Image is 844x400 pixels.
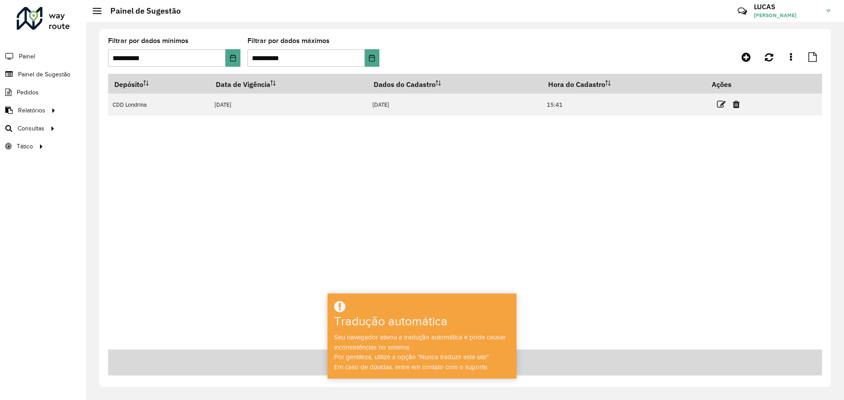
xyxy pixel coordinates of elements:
[114,80,143,89] font: Depósito
[374,80,436,89] font: Dados do Cadastro
[733,98,740,110] a: Excluir
[733,2,752,21] a: Contato Rápido
[334,353,490,360] font: Por gentileza, utilize a opção "Nunca traduzir este site".
[334,315,447,328] font: Tradução automática
[216,80,270,89] font: Data de Vigência
[334,364,488,371] font: Em caso de dúvidas, entre em contato com o suporte.
[108,37,189,44] font: Filtrar por dados mínimos
[215,101,231,108] font: [DATE]
[226,49,240,67] button: Escolha a data
[334,334,506,351] font: Seu navegador ativou a tradução automática e pode causar inconsistências no sistema.
[754,2,775,11] font: LUCAS
[548,80,605,89] font: Hora do Cadastro
[547,101,563,108] font: 15:41
[754,12,797,18] font: [PERSON_NAME]
[365,49,379,67] button: Escolha a data
[17,143,33,150] font: Tático
[372,101,389,108] font: [DATE]
[247,37,330,44] font: Filtrar por dados máximos
[113,101,147,108] font: CDD Londrina
[110,6,181,16] font: Painel de Sugestão
[17,89,39,96] font: Pedidos
[19,53,35,60] font: Painel
[717,98,726,110] a: Editar
[18,125,44,132] font: Consultas
[712,80,731,89] font: Ações
[18,71,70,78] font: Painel de Sugestão
[18,107,45,114] font: Relatórios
